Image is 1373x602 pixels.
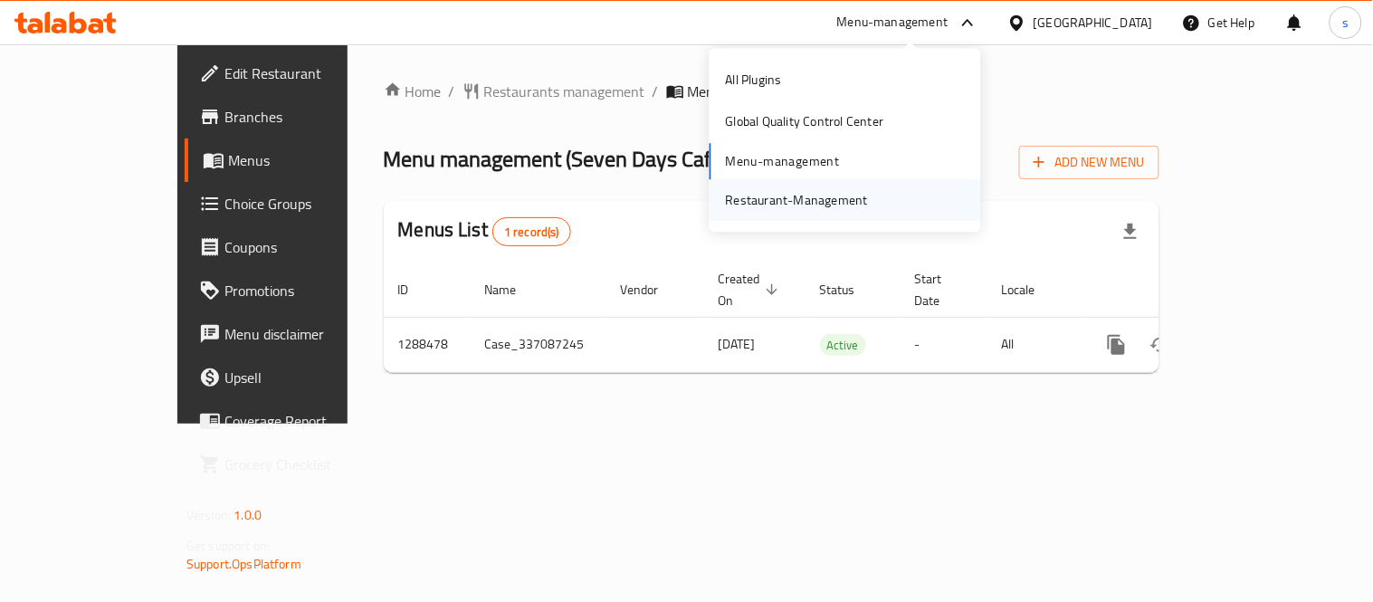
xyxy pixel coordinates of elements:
[1019,146,1159,179] button: Add New Menu
[915,268,966,311] span: Start Date
[1342,13,1349,33] span: s
[462,81,645,102] a: Restaurants management
[820,335,866,356] span: Active
[224,410,392,432] span: Coverage Report
[185,225,406,269] a: Coupons
[186,552,301,576] a: Support.OpsPlatform
[726,70,782,90] div: All Plugins
[688,81,729,102] span: Menus
[185,269,406,312] a: Promotions
[186,534,270,558] span: Get support on:
[224,236,392,258] span: Coupons
[1109,210,1152,253] div: Export file
[398,216,571,246] h2: Menus List
[471,317,606,372] td: Case_337087245
[224,280,392,301] span: Promotions
[820,279,879,301] span: Status
[384,263,1283,373] table: enhanced table
[1081,263,1283,318] th: Actions
[398,279,433,301] span: ID
[1139,323,1182,367] button: Change Status
[185,312,406,356] a: Menu disclaimer
[185,52,406,95] a: Edit Restaurant
[224,323,392,345] span: Menu disclaimer
[224,106,392,128] span: Branches
[224,454,392,475] span: Grocery Checklist
[185,95,406,139] a: Branches
[224,62,392,84] span: Edit Restaurant
[185,356,406,399] a: Upsell
[820,334,866,356] div: Active
[384,317,471,372] td: 1288478
[224,193,392,215] span: Choice Groups
[726,190,868,210] div: Restaurant-Management
[1095,323,1139,367] button: more
[837,12,949,33] div: Menu-management
[901,317,987,372] td: -
[186,503,231,527] span: Version:
[726,112,884,132] div: Global Quality Control Center
[1034,151,1145,174] span: Add New Menu
[621,279,682,301] span: Vendor
[224,367,392,388] span: Upsell
[185,399,406,443] a: Coverage Report
[719,332,756,356] span: [DATE]
[228,149,392,171] span: Menus
[185,182,406,225] a: Choice Groups
[185,139,406,182] a: Menus
[384,139,769,179] span: Menu management ( Seven Days Cafeteria )
[484,81,645,102] span: Restaurants management
[987,317,1081,372] td: All
[1002,279,1059,301] span: Locale
[449,81,455,102] li: /
[384,81,442,102] a: Home
[234,503,262,527] span: 1.0.0
[1034,13,1153,33] div: [GEOGRAPHIC_DATA]
[493,224,570,241] span: 1 record(s)
[492,217,571,246] div: Total records count
[653,81,659,102] li: /
[719,268,784,311] span: Created On
[485,279,540,301] span: Name
[185,443,406,486] a: Grocery Checklist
